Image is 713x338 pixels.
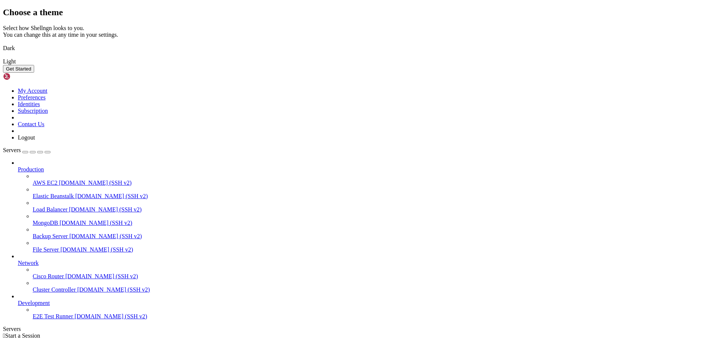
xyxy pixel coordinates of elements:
[33,313,710,320] a: E2E Test Runner [DOMAIN_NAME] (SSH v2)
[77,286,150,293] span: [DOMAIN_NAME] (SSH v2)
[33,286,710,293] a: Cluster Controller [DOMAIN_NAME] (SSH v2)
[33,220,710,226] a: MongoDB [DOMAIN_NAME] (SSH v2)
[33,213,710,226] li: MongoDB [DOMAIN_NAME] (SSH v2)
[33,280,710,293] li: Cluster Controller [DOMAIN_NAME] (SSH v2)
[33,220,58,226] span: MongoDB
[18,134,35,141] a: Logout
[33,240,710,253] li: File Server [DOMAIN_NAME] (SSH v2)
[18,166,44,173] span: Production
[33,306,710,320] li: E2E Test Runner [DOMAIN_NAME] (SSH v2)
[3,58,710,65] div: Light
[18,300,710,306] a: Development
[18,101,40,107] a: Identities
[33,186,710,200] li: Elastic Beanstalk [DOMAIN_NAME] (SSH v2)
[69,233,142,239] span: [DOMAIN_NAME] (SSH v2)
[75,313,147,319] span: [DOMAIN_NAME] (SSH v2)
[33,273,64,279] span: Cisco Router
[75,193,148,199] span: [DOMAIN_NAME] (SSH v2)
[18,121,45,127] a: Contact Us
[18,108,48,114] a: Subscription
[65,273,138,279] span: [DOMAIN_NAME] (SSH v2)
[33,266,710,280] li: Cisco Router [DOMAIN_NAME] (SSH v2)
[33,233,710,240] a: Backup Server [DOMAIN_NAME] (SSH v2)
[18,260,39,266] span: Network
[69,206,142,213] span: [DOMAIN_NAME] (SSH v2)
[33,193,710,200] a: Elastic Beanstalk [DOMAIN_NAME] (SSH v2)
[59,220,132,226] span: [DOMAIN_NAME] (SSH v2)
[33,200,710,213] li: Load Balancer [DOMAIN_NAME] (SSH v2)
[33,180,710,186] a: AWS EC2 [DOMAIN_NAME] (SSH v2)
[18,160,710,253] li: Production
[33,180,58,186] span: AWS EC2
[18,166,710,173] a: Production
[18,260,710,266] a: Network
[3,326,710,332] div: Servers
[3,147,51,153] a: Servers
[33,173,710,186] li: AWS EC2 [DOMAIN_NAME] (SSH v2)
[59,180,132,186] span: [DOMAIN_NAME] (SSH v2)
[61,246,133,253] span: [DOMAIN_NAME] (SSH v2)
[3,45,710,52] div: Dark
[33,273,710,280] a: Cisco Router [DOMAIN_NAME] (SSH v2)
[18,300,50,306] span: Development
[33,206,710,213] a: Load Balancer [DOMAIN_NAME] (SSH v2)
[33,246,710,253] a: File Server [DOMAIN_NAME] (SSH v2)
[33,313,73,319] span: E2E Test Runner
[33,286,76,293] span: Cluster Controller
[33,206,68,213] span: Load Balancer
[3,147,21,153] span: Servers
[3,25,710,38] div: Select how Shellngn looks to you. You can change this at any time in your settings.
[3,65,34,73] button: Get Started
[3,7,710,17] h2: Choose a theme
[18,253,710,293] li: Network
[33,246,59,253] span: File Server
[33,233,68,239] span: Backup Server
[33,193,74,199] span: Elastic Beanstalk
[18,293,710,320] li: Development
[18,88,48,94] a: My Account
[33,226,710,240] li: Backup Server [DOMAIN_NAME] (SSH v2)
[18,94,46,101] a: Preferences
[3,73,46,80] img: Shellngn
